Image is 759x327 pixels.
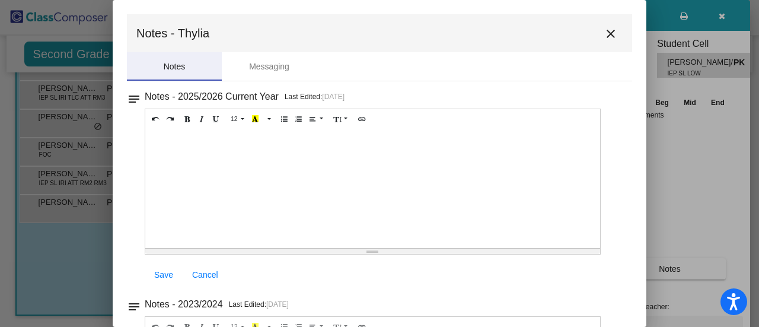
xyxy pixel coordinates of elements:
button: Font Size [227,112,248,126]
span: Notes - Thylia [136,24,209,43]
button: Redo (CTRL+Y) [162,112,177,126]
button: Underline (CTRL+U) [209,112,224,126]
div: Resize [145,249,600,254]
span: Cancel [192,270,218,280]
button: Unordered list (CTRL+SHIFT+NUM7) [277,112,292,126]
div: Messaging [249,61,289,73]
button: Line Height [330,112,352,126]
button: Link (CTRL+K) [355,112,369,126]
button: Undo (CTRL+Z) [148,112,163,126]
h3: Notes - 2023/2024 [145,296,223,313]
button: Recent Color [248,112,263,126]
button: Bold (CTRL+B) [180,112,195,126]
h3: Notes - 2025/2026 Current Year [145,88,279,105]
p: Last Edited: [285,91,345,103]
button: Italic (CTRL+I) [194,112,209,126]
div: Notes [164,61,186,73]
button: Paragraph [305,112,327,126]
button: More Color [262,112,274,126]
span: 12 [231,115,238,122]
mat-icon: close [604,27,618,41]
span: [DATE] [322,93,345,101]
mat-icon: notes [127,88,141,103]
span: [DATE] [266,300,289,309]
p: Last Edited: [229,299,289,310]
button: Ordered list (CTRL+SHIFT+NUM8) [291,112,306,126]
span: Save [154,270,173,280]
mat-icon: notes [127,296,141,310]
